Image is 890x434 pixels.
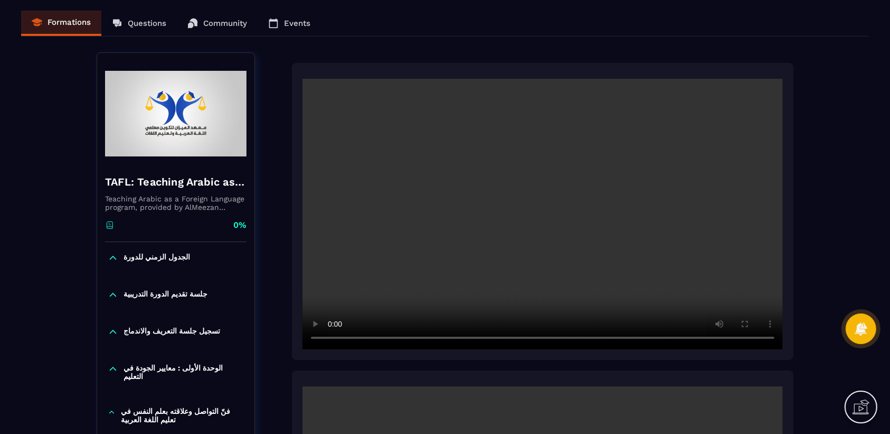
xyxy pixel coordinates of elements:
p: Teaching Arabic as a Foreign Language program, provided by AlMeezan Academy in the [GEOGRAPHIC_DATA] [105,195,247,211]
p: الجدول الزمني للدورة [124,253,190,263]
p: الوحدة الأولى : معايير الجودة في التعليم [124,364,244,381]
img: banner [105,61,247,167]
p: فنّ التواصل وعلاقته بعلم النفس في تعليم اللغة العربية [121,407,244,424]
p: جلسة تقديم الدورة التدريبية [124,290,207,300]
p: تسجيل جلسة التعريف والاندماج [124,327,220,337]
p: 0% [233,219,247,231]
h4: TAFL: Teaching Arabic as a Foreign Language program - july [105,174,247,189]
